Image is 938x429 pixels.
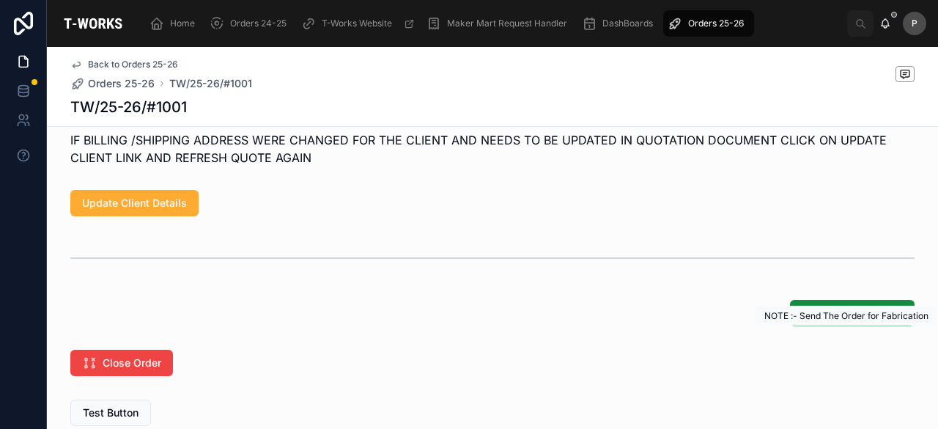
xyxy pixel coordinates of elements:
[422,10,577,37] a: Maker Mart Request Handler
[145,10,205,37] a: Home
[663,10,754,37] a: Orders 25-26
[70,59,178,70] a: Back to Orders 25-26
[88,59,178,70] span: Back to Orders 25-26
[912,18,917,29] span: P
[83,406,139,420] span: Test Button
[688,18,744,29] span: Orders 25-26
[82,196,187,210] span: Update Client Details
[70,350,173,376] button: Close Order
[70,97,187,117] h1: TW/25-26/#1001
[70,190,199,216] button: Update Client Details
[169,76,252,91] a: TW/25-26/#1001
[447,18,567,29] span: Maker Mart Request Handler
[602,18,653,29] span: DashBoards
[322,18,392,29] span: T-Works Website
[88,76,155,91] span: Orders 25-26
[70,133,887,165] span: IF BILLING /SHIPPING ADDRESS WERE CHANGED FOR THE CLIENT AND NEEDS TO BE UPDATED IN QUOTATION DOC...
[297,10,422,37] a: T-Works Website
[205,10,297,37] a: Orders 24-25
[230,18,287,29] span: Orders 24-25
[103,356,161,370] span: Close Order
[139,7,847,40] div: scrollable content
[70,400,151,426] button: Test Button
[70,76,155,91] a: Orders 25-26
[59,12,128,35] img: App logo
[577,10,663,37] a: DashBoards
[790,300,915,326] button: Send For Fabricating
[170,18,195,29] span: Home
[764,310,928,321] span: NOTE :- Send The Order for Fabrication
